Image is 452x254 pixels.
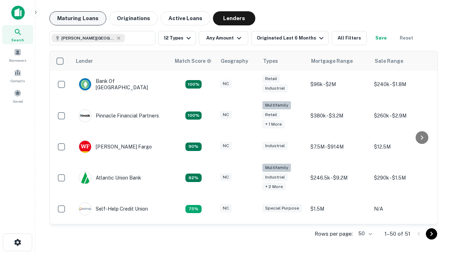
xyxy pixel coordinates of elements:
a: Search [2,25,33,44]
button: 12 Types [158,31,196,45]
th: Geography [216,51,259,71]
div: Self-help Credit Union [79,202,148,215]
td: N/A [370,195,434,222]
div: NC [220,142,232,150]
td: $240k - $1.8M [370,71,434,98]
div: Sale Range [375,57,403,65]
button: Lenders [213,11,255,25]
button: Go to next page [426,228,437,240]
div: Pinnacle Financial Partners [79,109,159,122]
th: Lender [72,51,171,71]
p: 1–50 of 51 [385,230,410,238]
a: Contacts [2,66,33,85]
span: Search [11,37,24,43]
div: Matching Properties: 10, hasApolloMatch: undefined [185,205,202,213]
div: Matching Properties: 12, hasApolloMatch: undefined [185,143,202,151]
td: $380k - $3.2M [307,98,370,133]
th: Mortgage Range [307,51,370,71]
button: Any Amount [199,31,248,45]
div: + 1 more [262,120,285,128]
th: Capitalize uses an advanced AI algorithm to match your search with the best lender. The match sco... [171,51,216,71]
td: $7.5M - $914M [307,133,370,160]
th: Types [259,51,307,71]
td: $96k - $2M [307,71,370,98]
div: Matching Properties: 24, hasApolloMatch: undefined [185,111,202,120]
div: Geography [221,57,248,65]
button: Save your search to get updates of matches that match your search criteria. [370,31,392,45]
a: Saved [2,86,33,105]
div: Matching Properties: 11, hasApolloMatch: undefined [185,174,202,182]
button: All Filters [332,31,367,45]
div: NC [220,204,232,212]
iframe: Chat Widget [417,175,452,209]
div: Originated Last 6 Months [257,34,326,42]
div: [PERSON_NAME] Fargo [79,140,152,153]
span: Saved [13,98,23,104]
div: NC [220,111,232,119]
td: $260k - $2.9M [370,98,434,133]
div: + 2 more [262,183,286,191]
span: Contacts [11,78,25,84]
img: picture [79,78,91,90]
a: Borrowers [2,46,33,65]
button: Maturing Loans [49,11,106,25]
span: Borrowers [9,58,26,63]
div: NC [220,80,232,88]
div: Multifamily [262,101,291,109]
img: picture [79,141,91,153]
div: Industrial [262,173,288,181]
td: $1.5M [307,195,370,222]
div: 50 [356,229,373,239]
div: Bank Of [GEOGRAPHIC_DATA] [79,78,163,91]
div: Industrial [262,84,288,92]
div: Retail [262,111,280,119]
img: picture [79,172,91,184]
td: $12.5M [370,133,434,160]
img: picture [79,203,91,215]
div: Capitalize uses an advanced AI algorithm to match your search with the best lender. The match sco... [175,57,212,65]
button: Originated Last 6 Months [251,31,329,45]
img: picture [79,110,91,122]
span: [PERSON_NAME][GEOGRAPHIC_DATA], [GEOGRAPHIC_DATA] [61,35,114,41]
div: Multifamily [262,164,291,172]
div: Mortgage Range [311,57,353,65]
th: Sale Range [370,51,434,71]
img: capitalize-icon.png [11,6,25,20]
div: Industrial [262,142,288,150]
div: Atlantic Union Bank [79,171,141,184]
p: Rows per page: [315,230,353,238]
div: Matching Properties: 14, hasApolloMatch: undefined [185,80,202,89]
div: Retail [262,75,280,83]
h6: Match Score [175,57,210,65]
button: Reset [395,31,418,45]
td: $246.5k - $9.2M [307,160,370,196]
button: Active Loans [161,11,210,25]
div: Lender [76,57,93,65]
div: NC [220,173,232,181]
div: Special Purpose [262,204,302,212]
div: Types [263,57,278,65]
td: $290k - $1.5M [370,160,434,196]
button: Originations [109,11,158,25]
